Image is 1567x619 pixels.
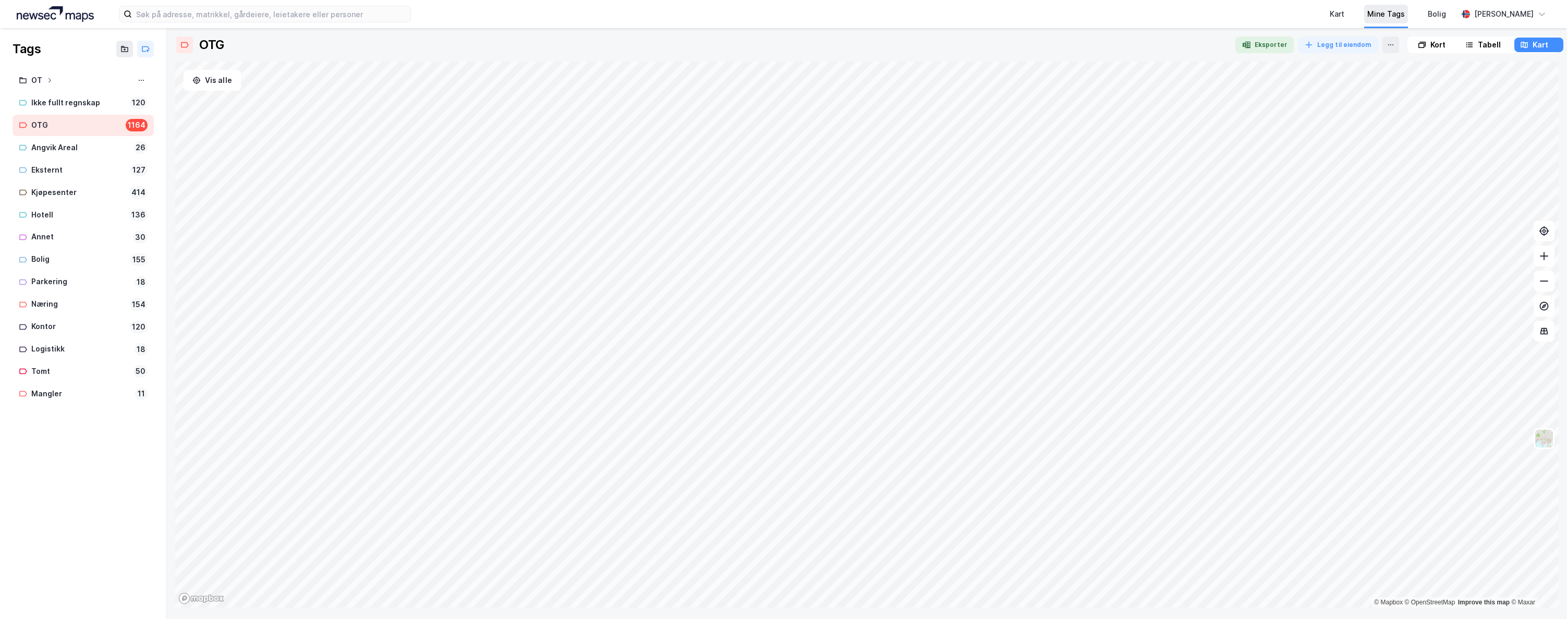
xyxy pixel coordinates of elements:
[1534,429,1554,448] img: Z
[13,92,154,114] a: Ikke fullt regnskap120
[31,298,126,311] div: Næring
[132,6,410,22] input: Søk på adresse, matrikkel, gårdeiere, leietakere eller personer
[13,182,154,203] a: Kjøpesenter414
[1515,569,1567,619] iframe: Chat Widget
[1367,8,1405,20] div: Mine Tags
[13,204,154,226] a: Hotell136
[130,96,148,109] div: 120
[13,41,41,57] div: Tags
[13,316,154,337] a: Kontor120
[17,6,94,22] img: logo.a4113a55bc3d86da70a041830d287a7e.svg
[135,276,148,288] div: 18
[31,74,42,87] div: OT
[1298,37,1378,53] button: Legg til eiendom
[31,96,126,110] div: Ikke fullt regnskap
[13,137,154,159] a: Angvik Areal26
[130,298,148,311] div: 154
[133,365,148,378] div: 50
[1428,8,1446,20] div: Bolig
[178,592,224,604] a: Mapbox homepage
[130,321,148,333] div: 120
[31,343,130,356] div: Logistikk
[31,320,126,333] div: Kontor
[31,141,129,154] div: Angvik Areal
[184,70,241,91] button: Vis alle
[1235,37,1294,53] button: Eksporter
[13,249,154,270] a: Bolig155
[13,271,154,293] a: Parkering18
[13,294,154,315] a: Næring154
[1458,599,1510,606] a: Improve this map
[1405,599,1455,606] a: OpenStreetMap
[13,160,154,181] a: Eksternt127
[129,209,148,221] div: 136
[126,119,148,131] div: 1164
[199,37,224,53] div: OTG
[133,231,148,244] div: 30
[130,164,148,176] div: 127
[13,361,154,382] a: Tomt50
[135,343,148,356] div: 18
[129,186,148,199] div: 414
[31,230,129,244] div: Annet
[13,115,154,136] a: OTG1164
[31,164,126,177] div: Eksternt
[13,383,154,405] a: Mangler11
[1430,39,1445,51] div: Kort
[1474,8,1534,20] div: [PERSON_NAME]
[1374,599,1403,606] a: Mapbox
[130,253,148,266] div: 155
[1515,569,1567,619] div: Kontrollprogram for chat
[31,365,129,378] div: Tomt
[13,338,154,360] a: Logistikk18
[31,253,126,266] div: Bolig
[1330,8,1344,20] div: Kart
[133,141,148,154] div: 26
[31,209,125,222] div: Hotell
[31,186,125,199] div: Kjøpesenter
[1533,39,1548,51] div: Kart
[135,387,148,400] div: 11
[1511,599,1535,606] a: Maxar
[31,119,122,132] div: OTG
[175,62,1559,608] canvas: Map
[31,387,131,400] div: Mangler
[1478,39,1501,51] div: Tabell
[13,226,154,248] a: Annet30
[31,275,130,288] div: Parkering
